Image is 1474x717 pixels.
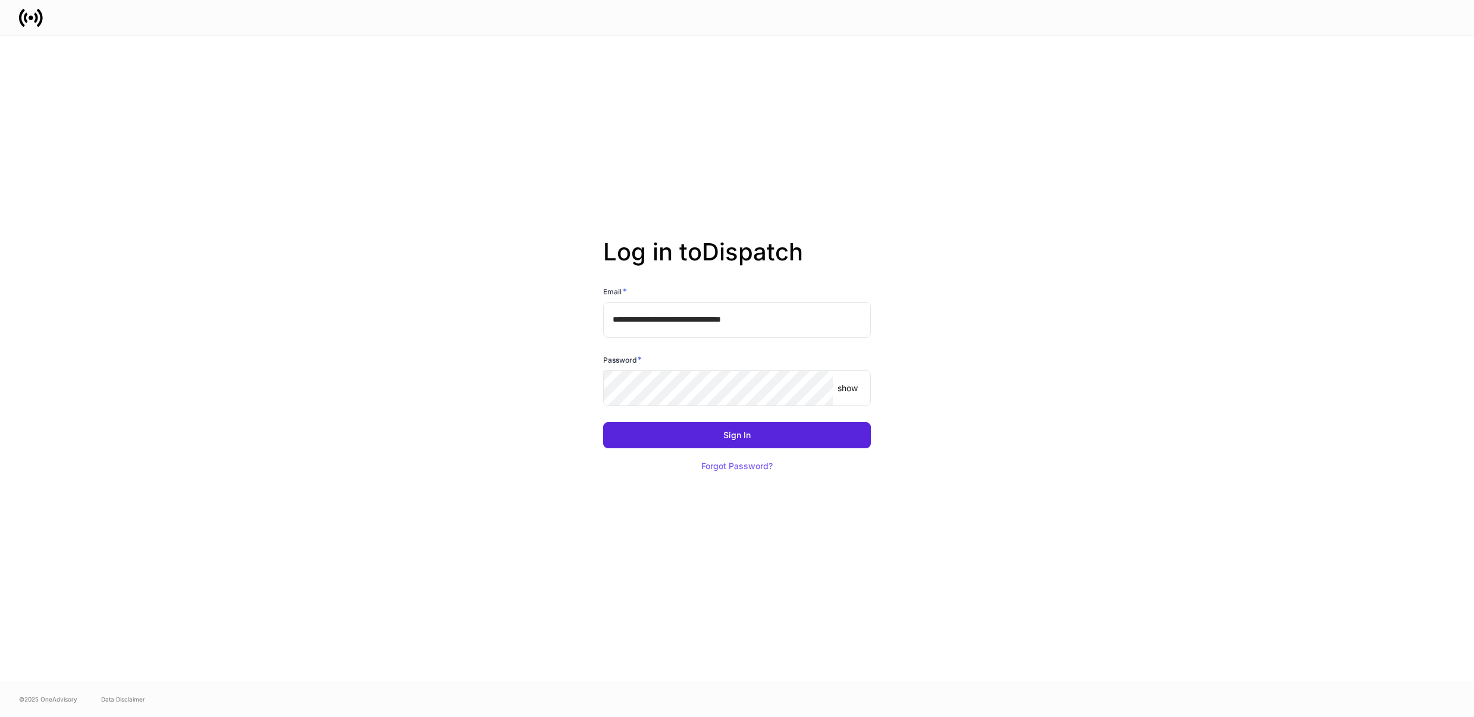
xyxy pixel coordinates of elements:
[723,431,751,439] div: Sign In
[19,694,77,704] span: © 2025 OneAdvisory
[838,382,858,394] p: show
[603,285,627,297] h6: Email
[603,422,871,448] button: Sign In
[686,453,788,479] button: Forgot Password?
[603,354,642,366] h6: Password
[101,694,145,704] a: Data Disclaimer
[701,462,773,470] div: Forgot Password?
[603,238,871,285] h2: Log in to Dispatch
